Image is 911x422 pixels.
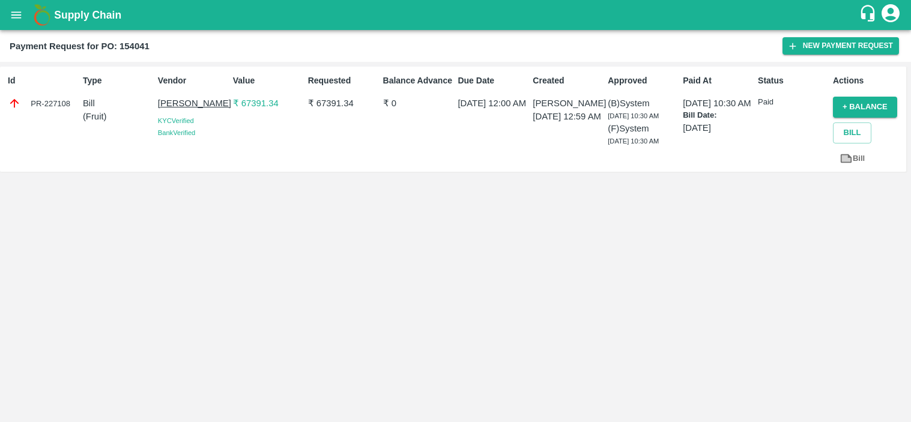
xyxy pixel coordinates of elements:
p: Type [83,74,153,87]
p: Paid At [683,74,753,87]
p: [PERSON_NAME] [533,97,603,110]
p: Vendor [158,74,228,87]
p: Balance Advance [383,74,453,87]
p: Bill [83,97,153,110]
b: Supply Chain [54,9,121,21]
div: account of current user [880,2,901,28]
p: [DATE] 12:00 AM [458,97,528,110]
p: Paid [758,97,828,108]
p: Created [533,74,603,87]
span: Bank Verified [158,129,195,136]
p: ₹ 67391.34 [308,97,378,110]
p: [PERSON_NAME] [158,97,228,110]
p: (F) System [608,122,678,135]
button: Bill [833,122,871,143]
p: Value [233,74,303,87]
p: Requested [308,74,378,87]
p: [DATE] [683,121,753,134]
p: Bill Date: [683,110,753,121]
button: New Payment Request [782,37,899,55]
p: Approved [608,74,678,87]
p: Id [8,74,78,87]
div: PR-227108 [8,97,78,110]
a: Bill [833,148,871,169]
p: ₹ 67391.34 [233,97,303,110]
b: Payment Request for PO: 154041 [10,41,150,51]
p: Status [758,74,828,87]
p: ₹ 0 [383,97,453,110]
p: Due Date [458,74,528,87]
button: + balance [833,97,897,118]
p: [DATE] 12:59 AM [533,110,603,123]
p: (B) System [608,97,678,110]
a: Supply Chain [54,7,859,23]
p: [DATE] 10:30 AM [683,97,753,110]
p: ( Fruit ) [83,110,153,123]
span: [DATE] 10:30 AM [608,137,659,145]
span: KYC Verified [158,117,194,124]
button: open drawer [2,1,30,29]
p: Actions [833,74,903,87]
img: logo [30,3,54,27]
div: customer-support [859,4,880,26]
span: [DATE] 10:30 AM [608,112,659,119]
